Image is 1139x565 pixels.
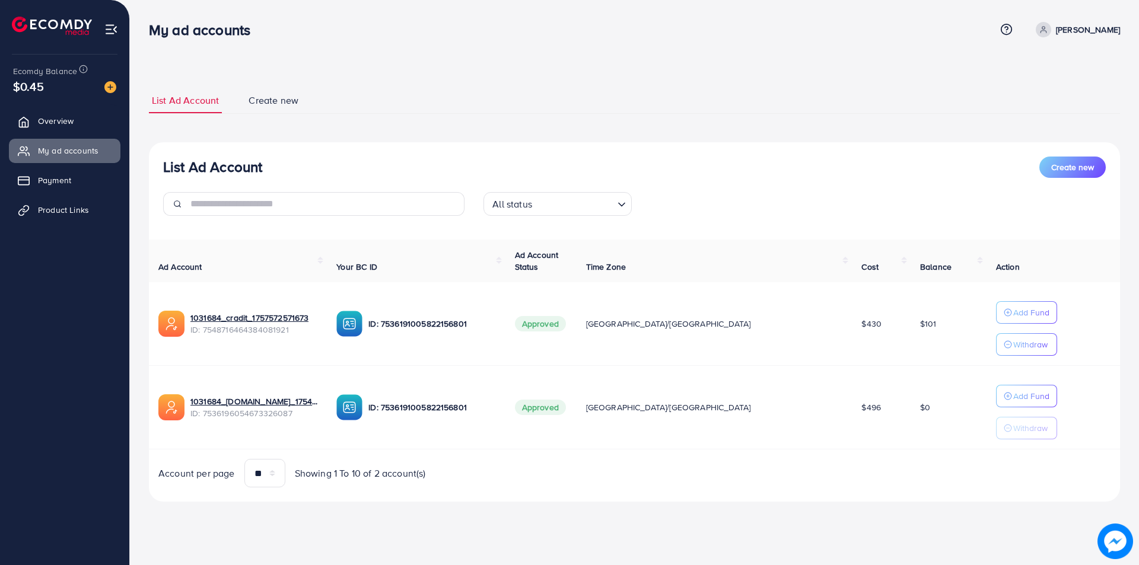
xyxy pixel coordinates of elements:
[38,115,74,127] span: Overview
[336,311,362,337] img: ic-ba-acc.ded83a64.svg
[483,192,632,216] div: Search for option
[1039,157,1106,178] button: Create new
[996,333,1057,356] button: Withdraw
[586,318,751,330] span: [GEOGRAPHIC_DATA]/[GEOGRAPHIC_DATA]
[9,139,120,162] a: My ad accounts
[920,401,930,413] span: $0
[490,196,534,213] span: All status
[1013,337,1048,352] p: Withdraw
[1031,22,1120,37] a: [PERSON_NAME]
[996,301,1057,324] button: Add Fund
[158,311,184,337] img: ic-ads-acc.e4c84228.svg
[515,316,566,331] span: Approved
[336,261,377,273] span: Your BC ID
[368,400,495,414] p: ID: 7536191005822156801
[9,198,120,222] a: Product Links
[249,94,298,107] span: Create new
[190,395,317,407] a: 1031684_[DOMAIN_NAME]_1754657604772
[163,158,262,175] h3: List Ad Account
[368,317,495,331] p: ID: 7536191005822156801
[104,23,118,36] img: menu
[158,261,202,273] span: Ad Account
[9,168,120,192] a: Payment
[295,467,426,480] span: Showing 1 To 10 of 2 account(s)
[190,324,317,336] span: ID: 7548716464384081921
[586,401,751,413] span: [GEOGRAPHIC_DATA]/[GEOGRAPHIC_DATA]
[1056,23,1120,37] p: [PERSON_NAME]
[996,385,1057,407] button: Add Fund
[996,417,1057,439] button: Withdraw
[861,261,879,273] span: Cost
[861,401,881,413] span: $496
[38,145,98,157] span: My ad accounts
[13,78,44,95] span: $0.45
[158,394,184,420] img: ic-ads-acc.e4c84228.svg
[515,400,566,415] span: Approved
[190,312,317,336] div: <span class='underline'>1031684_cradit_1757572571673</span></br>7548716464384081921
[996,261,1020,273] span: Action
[104,81,116,93] img: image
[190,312,308,324] a: 1031684_cradit_1757572571673
[1097,523,1133,559] img: image
[336,394,362,420] img: ic-ba-acc.ded83a64.svg
[13,65,77,77] span: Ecomdy Balance
[149,21,260,39] h3: My ad accounts
[1051,161,1094,173] span: Create new
[158,467,235,480] span: Account per page
[152,94,219,107] span: List Ad Account
[38,204,89,216] span: Product Links
[515,249,559,273] span: Ad Account Status
[1013,421,1048,435] p: Withdraw
[190,395,317,420] div: <span class='underline'>1031684_Necesitiess.com_1754657604772</span></br>7536196054673326087
[1013,305,1049,320] p: Add Fund
[190,407,317,419] span: ID: 7536196054673326087
[536,193,613,213] input: Search for option
[1013,389,1049,403] p: Add Fund
[12,17,92,35] img: logo
[586,261,626,273] span: Time Zone
[9,109,120,133] a: Overview
[920,318,937,330] span: $101
[920,261,952,273] span: Balance
[861,318,882,330] span: $430
[38,174,71,186] span: Payment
